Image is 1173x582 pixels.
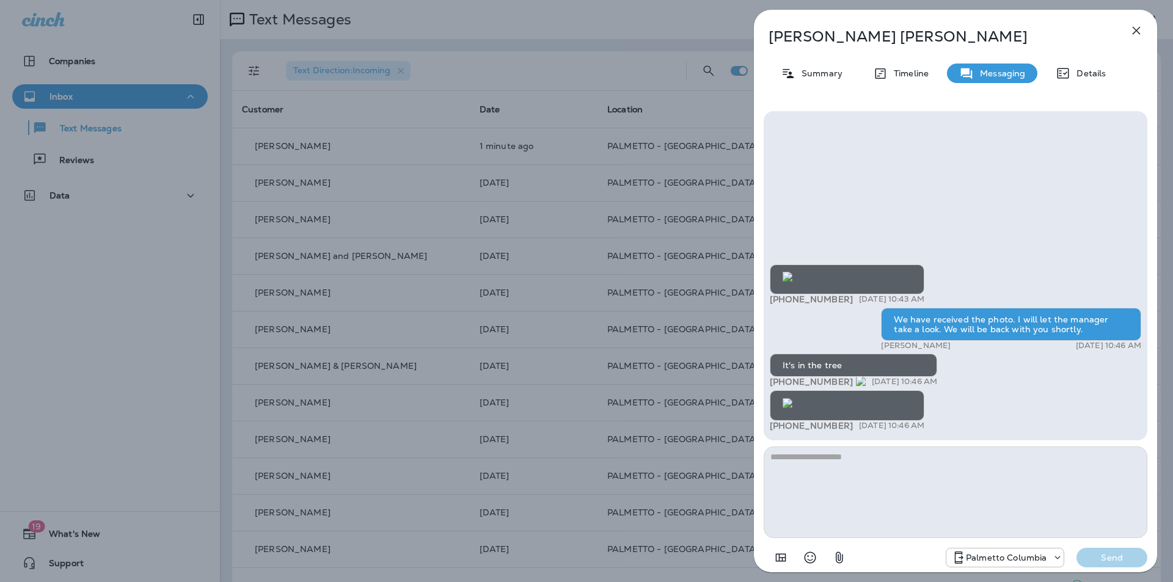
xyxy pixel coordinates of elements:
div: +1 (803) 233-5290 [946,550,1064,565]
div: We have received the photo. I will let the manager take a look. We will be back with you shortly. [881,308,1141,341]
button: Select an emoji [798,545,822,570]
img: twilio-download [783,398,792,408]
img: twilio-download [783,272,792,282]
p: [DATE] 10:46 AM [859,421,924,431]
p: [DATE] 10:46 AM [872,377,937,387]
p: [DATE] 10:46 AM [1076,341,1141,351]
div: It's in the tree [770,354,937,377]
p: Palmetto Columbia [966,553,1047,562]
p: [PERSON_NAME] [PERSON_NAME] [769,28,1102,45]
span: [PHONE_NUMBER] [770,376,866,387]
p: Timeline [888,68,929,78]
span: [PHONE_NUMBER] [770,294,853,305]
p: [PERSON_NAME] [881,341,951,351]
p: Summary [795,68,842,78]
button: Add in a premade template [769,545,793,570]
img: tr-number-icon.svg [856,376,866,386]
span: [PHONE_NUMBER] [770,420,853,431]
p: Messaging [974,68,1025,78]
p: [DATE] 10:43 AM [859,294,924,304]
p: Details [1070,68,1106,78]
